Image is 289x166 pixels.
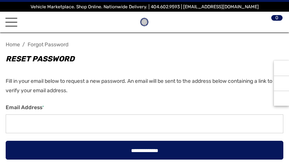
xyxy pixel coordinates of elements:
svg: Top [274,94,289,102]
nav: Breadcrumb [6,38,283,51]
a: Toggle menu [5,16,17,28]
svg: Review Your Cart [268,17,279,27]
a: Sign in [250,17,261,27]
a: Home [6,41,20,48]
h1: Reset Password [6,51,283,66]
svg: Recently Viewed [278,64,285,72]
svg: Account [251,17,261,27]
a: Cart with 0 items [267,17,279,27]
p: Fill in your email below to request a new password. An email will be sent to the address below co... [6,77,283,95]
img: Players Club | Cars For Sale [138,16,151,28]
svg: Search [24,17,34,27]
span: Vehicle Marketplace. Shop Online. Nationwide Delivery. | 404.602.9593 | [EMAIL_ADDRESS][DOMAIN_NAME] [31,4,259,9]
span: Forgot Password [28,41,68,48]
a: Forgot Password [28,41,80,48]
span: 0 [271,15,283,21]
a: Search [23,17,34,27]
label: Email Address [6,103,283,112]
svg: Social Media [278,79,285,87]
